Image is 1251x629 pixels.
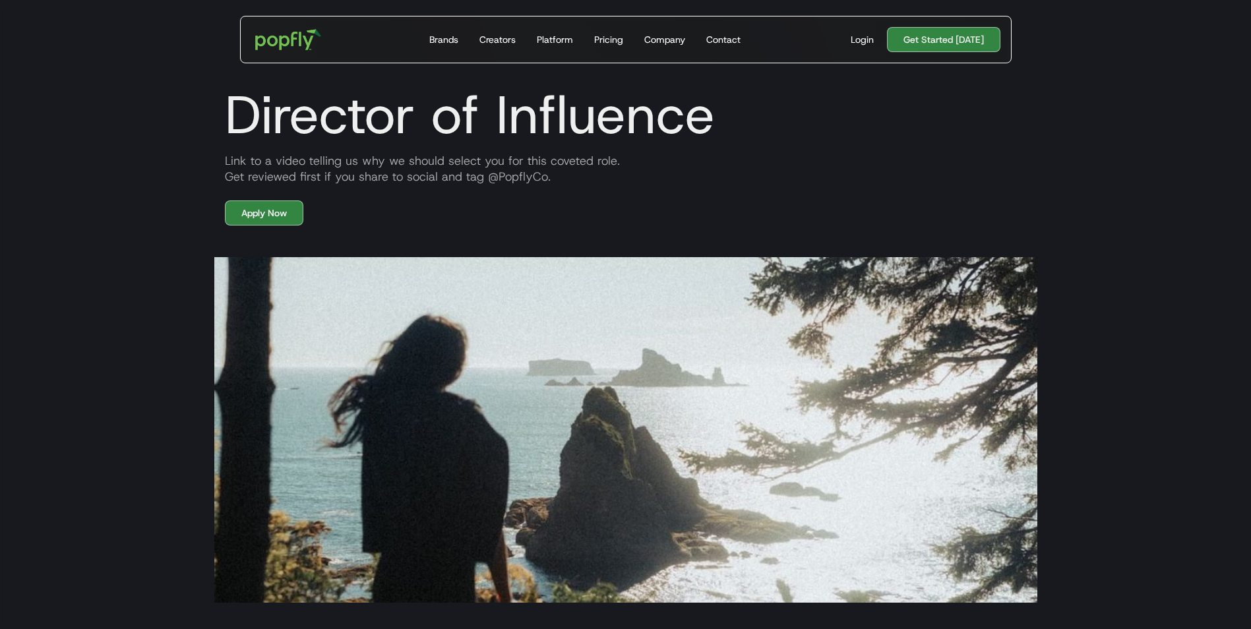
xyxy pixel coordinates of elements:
[701,16,746,63] a: Contact
[225,200,303,225] a: Apply Now
[429,33,458,46] div: Brands
[537,33,573,46] div: Platform
[246,20,331,59] a: home
[474,16,521,63] a: Creators
[644,33,685,46] div: Company
[845,33,879,46] a: Login
[214,153,1037,185] div: Link to a video telling us why we should select you for this coveted role. Get reviewed first if ...
[532,16,578,63] a: Platform
[594,33,623,46] div: Pricing
[887,27,1000,52] a: Get Started [DATE]
[479,33,516,46] div: Creators
[851,33,874,46] div: Login
[424,16,464,63] a: Brands
[706,33,741,46] div: Contact
[639,16,690,63] a: Company
[214,83,1037,146] h1: Director of Influence
[589,16,628,63] a: Pricing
